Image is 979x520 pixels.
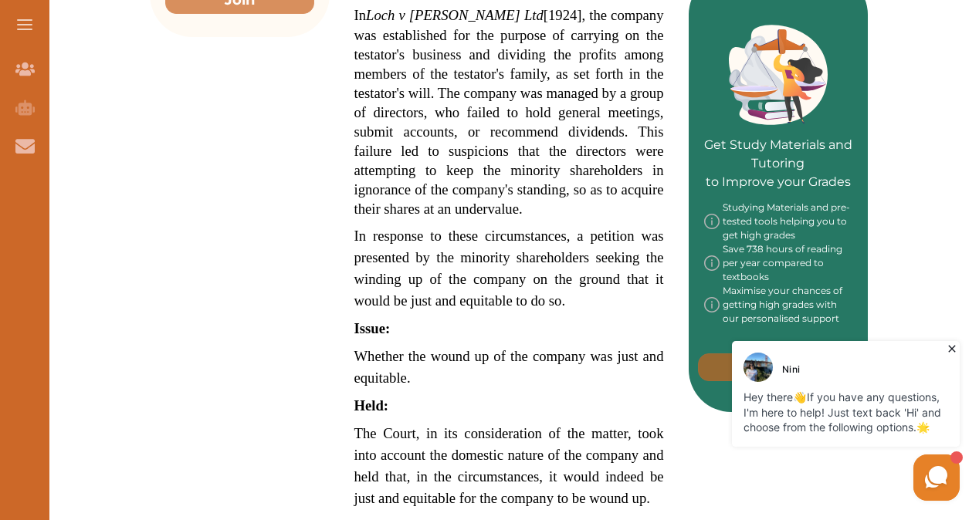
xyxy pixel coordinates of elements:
em: Loch v [PERSON_NAME] Ltd [366,7,544,23]
div: Save 738 hours of reading per year compared to textbooks [704,242,853,284]
span: Whether the wound up of the company was just and equitable. [354,348,664,386]
span: In response to these circumstances, a petition was presented by the minority shareholders seeking... [354,228,664,309]
span: In [354,7,367,23]
span: [1924], the company was established for the purpose of carrying on the testator's business and di... [354,7,664,217]
span: Held: [354,397,389,414]
span: Issue: [354,320,391,336]
div: Maximise your chances of getting high grades with our personalised support [704,284,853,326]
span: The Court, in its consideration of the matter, took into account the domestic nature of the compa... [354,425,664,506]
p: Get Study Materials and Tutoring to Improve your Grades [704,93,853,191]
img: info-img [704,242,720,284]
img: Green card image [729,25,828,125]
div: Studying Materials and pre-tested tools helping you to get high grades [704,201,853,242]
img: info-img [704,284,720,326]
iframe: HelpCrunch [608,337,964,505]
img: info-img [704,201,720,242]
